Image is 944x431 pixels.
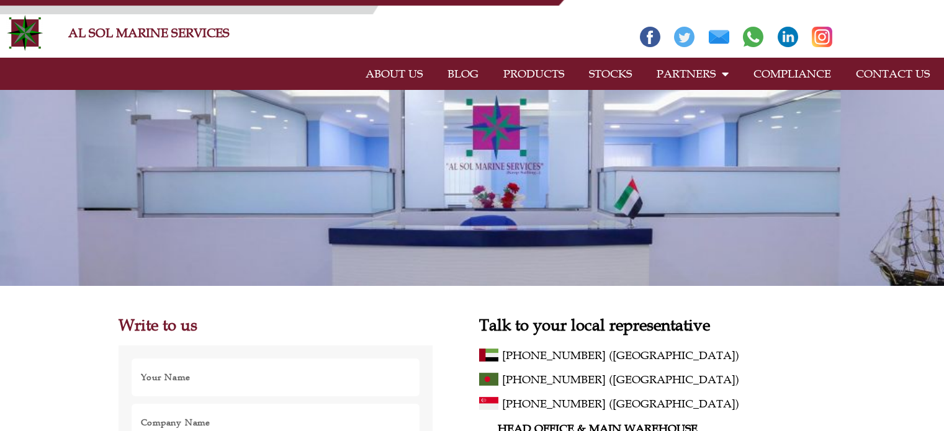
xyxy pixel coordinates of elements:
[502,394,825,414] a: [PHONE_NUMBER] ([GEOGRAPHIC_DATA])
[68,25,230,40] a: AL SOL MARINE SERVICES
[843,60,942,88] a: CONTACT US
[119,317,433,333] h2: Write to us
[6,14,43,51] img: Alsolmarine-logo
[353,60,435,88] a: ABOUT US
[502,345,825,365] a: [PHONE_NUMBER] ([GEOGRAPHIC_DATA])
[577,60,644,88] a: STOCKS
[491,60,577,88] a: PRODUCTS
[741,60,843,88] a: COMPLIANCE
[479,317,825,333] h2: Talk to your local representative
[644,60,741,88] a: PARTNERS
[502,370,739,389] span: [PHONE_NUMBER] ([GEOGRAPHIC_DATA])
[435,60,491,88] a: BLOG
[131,358,421,397] input: Your Name
[502,345,739,365] span: [PHONE_NUMBER] ([GEOGRAPHIC_DATA])
[502,370,825,389] a: [PHONE_NUMBER] ([GEOGRAPHIC_DATA])
[502,394,739,414] span: [PHONE_NUMBER] ([GEOGRAPHIC_DATA])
